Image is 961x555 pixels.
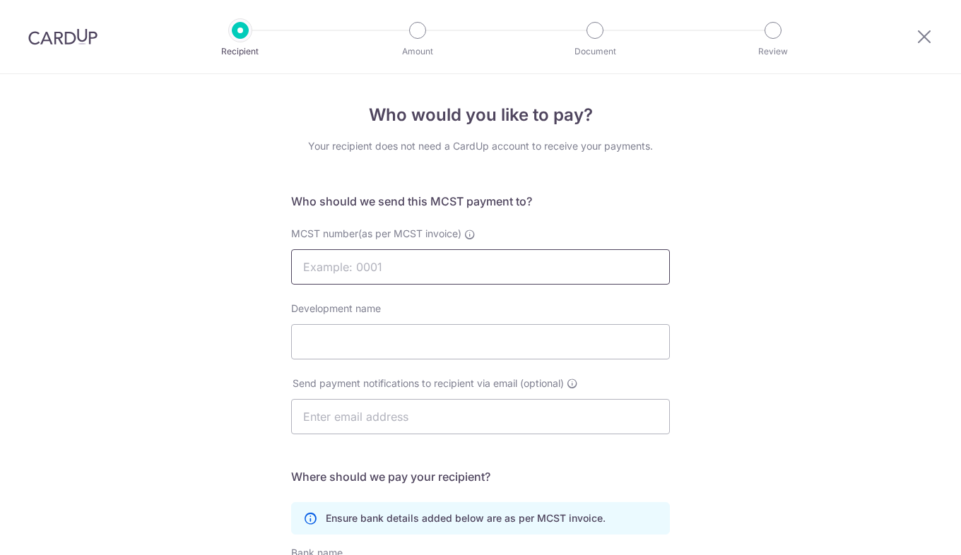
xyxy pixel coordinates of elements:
p: Amount [365,44,470,59]
input: Example: 0001 [291,249,670,285]
span: Help [32,10,61,23]
p: Recipient [188,44,293,59]
h5: Where should we pay your recipient? [291,468,670,485]
h4: Who would you like to pay? [291,102,670,128]
span: Send payment notifications to recipient via email (optional) [293,376,564,390]
p: Ensure bank details added below are as per MCST invoice. [326,511,606,525]
span: MCST number(as per MCST invoice) [291,227,461,239]
label: Development name [291,302,381,316]
p: Document [543,44,647,59]
input: Enter email address [291,399,670,434]
h5: Who should we send this MCST payment to? [291,193,670,210]
img: CardUp [28,28,98,45]
div: Your recipient does not need a CardUp account to receive your payments. [291,139,670,153]
p: Review [721,44,825,59]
